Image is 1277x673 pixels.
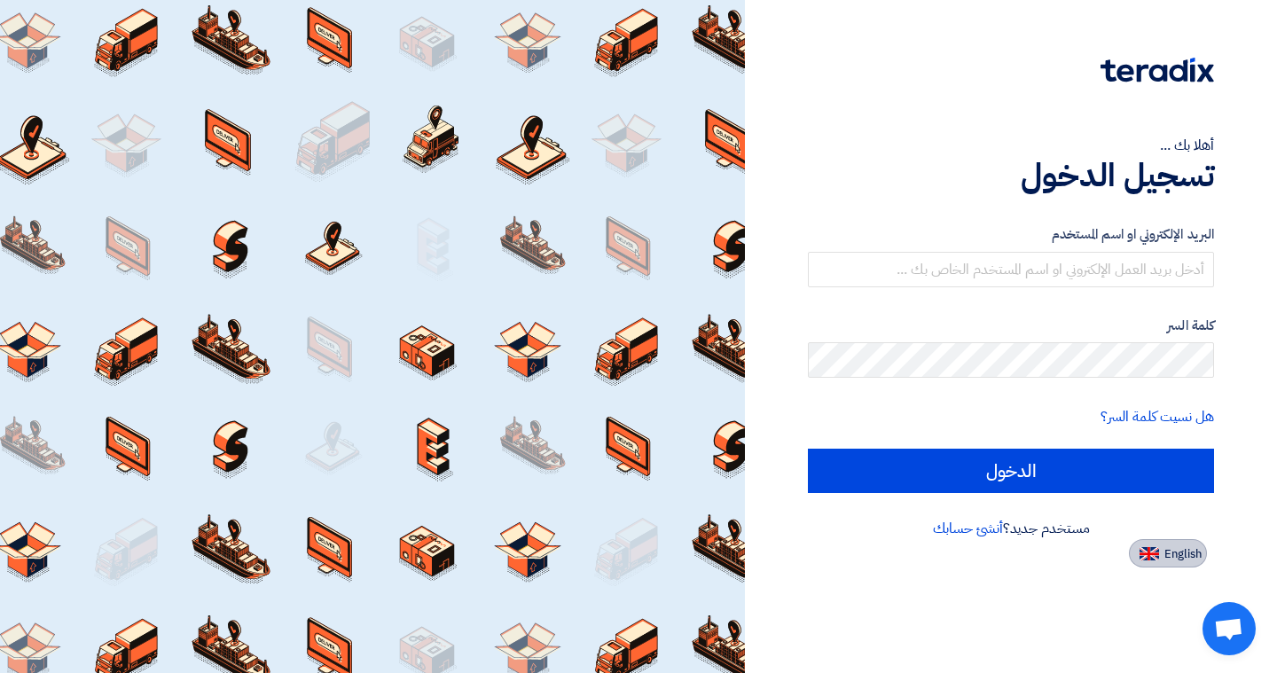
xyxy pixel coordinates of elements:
[808,518,1214,539] div: مستخدم جديد؟
[808,252,1214,287] input: أدخل بريد العمل الإلكتروني او اسم المستخدم الخاص بك ...
[808,156,1214,195] h1: تسجيل الدخول
[1129,539,1207,567] button: English
[1164,548,1202,560] span: English
[808,135,1214,156] div: أهلا بك ...
[1203,602,1256,655] a: Open chat
[1101,406,1214,427] a: هل نسيت كلمة السر؟
[808,224,1214,245] label: البريد الإلكتروني او اسم المستخدم
[808,449,1214,493] input: الدخول
[1140,547,1159,560] img: en-US.png
[933,518,1003,539] a: أنشئ حسابك
[808,316,1214,336] label: كلمة السر
[1101,58,1214,82] img: Teradix logo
